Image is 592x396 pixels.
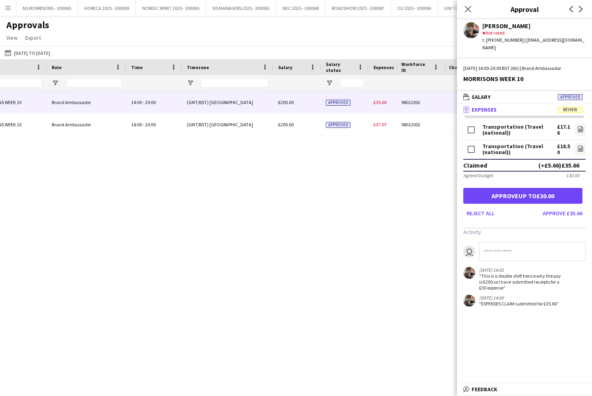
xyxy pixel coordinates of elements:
[479,267,561,273] div: [DATE] 14:02
[131,122,142,127] span: 14:00
[52,64,62,70] span: Role
[278,64,292,70] span: Salary
[78,0,136,16] button: HORECA 2025 - 300069
[206,0,276,16] button: NS MANAGERS 2025 - 300065
[187,79,194,87] button: Open Filter Menu
[3,33,21,43] a: View
[463,295,475,307] app-user-avatar: Fayyad Garuba
[463,75,586,82] div: MORRISONS WEEK 10
[201,78,269,88] input: Timezone Filter Input
[326,61,354,73] span: Salary status
[557,124,570,136] div: £17.16
[449,64,468,70] span: Check-In
[463,161,487,169] div: Claimed
[558,94,582,100] span: Approved
[463,207,498,220] button: Reject all
[182,91,273,113] div: (GMT/BST) [GEOGRAPHIC_DATA]
[145,99,156,105] span: 20:00
[25,34,41,41] span: Export
[325,0,391,16] button: ROADSHOW 2025 - 300067
[340,78,364,88] input: Salary status Filter Input
[566,172,579,178] div: £30.00
[557,143,570,155] div: £18.50
[540,207,586,220] button: Approve £35.66
[326,79,333,87] button: Open Filter Menu
[457,383,592,395] mat-expansion-panel-header: Feedback
[463,65,586,72] div: [DATE] 14:00-20:00 BST (6h) | Brand Ambassador
[457,4,592,14] h3: Approval
[482,37,586,51] div: t. [PHONE_NUMBER] | [EMAIL_ADDRESS][DOMAIN_NAME]
[326,122,350,128] span: Approved
[278,122,294,127] span: £200.00
[457,91,592,103] mat-expansion-panel-header: SalaryApproved
[373,122,387,127] span: £37.07
[131,64,143,70] span: Time
[22,33,44,43] a: Export
[47,114,126,135] div: Brand Ambassador
[397,91,444,113] div: 98012002
[463,172,493,178] div: Agreed budget
[463,188,582,204] button: Approveup to£30.00
[131,99,142,105] span: 14:00
[472,386,497,393] span: Feedback
[276,0,325,16] button: NEC 2025 - 300068
[143,122,144,127] span: -
[463,228,586,236] h3: Activity
[472,93,491,100] span: Salary
[326,100,350,106] span: Approved
[391,0,438,16] button: O2 2025 - 300066
[401,61,430,73] span: Workforce ID
[472,106,497,113] span: Expenses
[278,99,294,105] span: £200.00
[457,104,592,116] mat-expansion-panel-header: ExpensesReview
[47,91,126,113] div: Brand Ambassador
[463,267,475,279] app-user-avatar: Fayyad Garuba
[438,0,489,16] button: UNI TOUR - 300067
[373,99,387,105] span: £35.66
[136,0,206,16] button: NORDIC SPIRIT 2025 - 300065
[482,124,557,136] div: Transportation (Travel (national))
[457,116,592,317] div: ExpensesReview
[479,301,559,307] div: "EXPENSES CLAIM submitted for £35.66"
[143,99,144,105] span: -
[482,29,586,37] div: Not rated
[187,64,209,70] span: Timezone
[52,79,59,87] button: Open Filter Menu
[182,114,273,135] div: (GMT/BST) [GEOGRAPHIC_DATA]
[3,48,52,58] button: [DATE] to [DATE]
[482,143,557,155] div: Transportation (Travel (national))
[66,78,122,88] input: Role Filter Input
[479,295,559,301] div: [DATE] 14:00
[397,114,444,135] div: 98012002
[16,0,78,16] button: NS MORRISONS - 300065
[538,161,579,169] div: (+£5.66) £35.66
[479,273,561,291] div: "This is a double shift hence why the pay is £200 so I have submitted receipts for a £30 expense"
[145,122,156,127] span: 20:00
[373,64,394,70] span: Expenses
[558,107,582,113] span: Review
[6,34,17,41] span: View
[482,22,586,29] div: [PERSON_NAME]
